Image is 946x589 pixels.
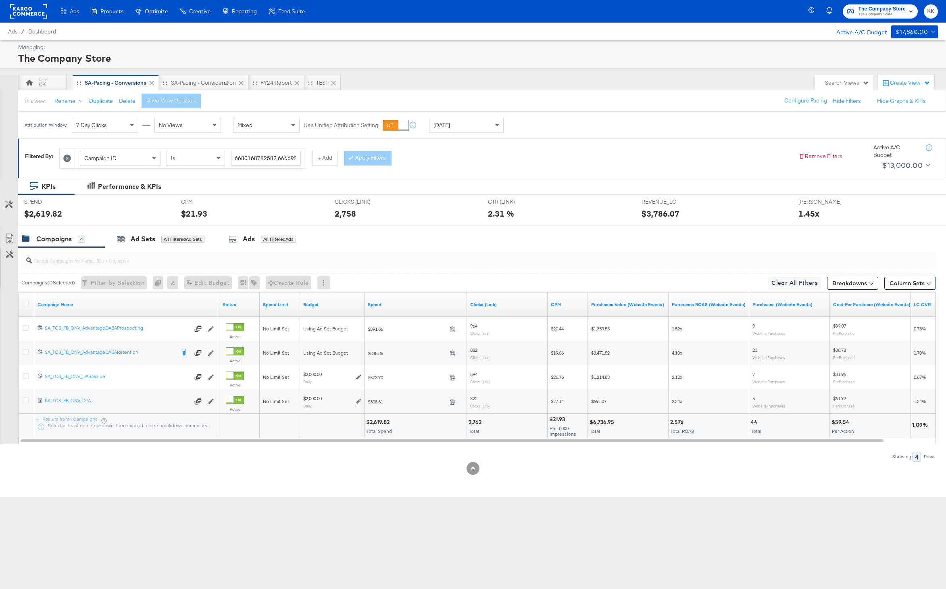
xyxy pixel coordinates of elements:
span: $81.96 [833,371,846,377]
div: 4 [78,236,85,243]
div: KK [39,81,46,88]
label: Active [226,358,244,363]
span: 1.24% [914,398,926,404]
span: 7 [752,371,755,377]
a: The total amount spent to date. [368,301,464,308]
sub: Website Purchases [752,330,785,335]
div: $3,786.07 [642,208,679,219]
label: Active [226,334,244,339]
div: Active A/C Budget [828,25,887,38]
button: Configure Pacing [779,94,833,108]
div: This View: [24,98,46,104]
div: $59.54 [831,418,852,426]
span: $1,359.53 [591,326,610,332]
span: $99.07 [833,323,846,329]
a: Shows the current state of your Ad Campaign. [223,301,256,308]
div: SA_TCS_FB_CNV_AdvantageDABARetention [45,349,175,355]
span: 882 [470,347,477,353]
div: All Filtered Ads [261,236,296,243]
label: Active [226,407,244,412]
sub: Per Purchase [833,403,854,408]
span: No Views [159,121,183,129]
sub: Per Purchase [833,355,854,359]
sub: Per Purchase [833,330,854,335]
div: Using Ad Set Budget [303,350,361,356]
span: 1.70% [914,350,926,356]
div: Rows [923,454,936,460]
span: 0.67% [914,374,926,380]
button: KK [924,4,938,19]
div: Drag to reorder tab [252,80,257,85]
div: $2,000.00 [303,395,322,402]
sub: Website Purchases [752,355,785,359]
span: Total Spend [367,428,392,434]
a: The number of times a purchase was made tracked by your Custom Audience pixel on your website aft... [752,301,827,308]
div: Active A/C Budget [873,144,918,159]
span: No Limit Set [263,398,289,404]
span: [PERSON_NAME] [798,198,859,206]
span: Feed Suite [278,8,305,15]
span: Ads [70,8,79,15]
div: $17,860.00 [895,27,928,37]
span: $1,214.83 [591,374,610,380]
span: Mixed [238,121,252,129]
span: Dashboard [28,28,56,35]
div: Ad Sets [131,234,155,244]
span: 5 [752,395,755,401]
a: If set, this is the maximum spend for your campaign. [263,301,297,308]
div: Create View [890,79,930,87]
span: The Company Store [858,11,906,18]
span: 2.24x [672,398,682,404]
div: The Company Store [18,51,936,65]
div: SA_TCS_FB_CNV_DABAValue [45,373,190,380]
div: $6,736.95 [590,418,617,426]
span: Clear All Filters [771,278,818,288]
span: CTR (LINK) [488,198,548,206]
span: $36.78 [833,347,846,353]
span: 2.12x [672,374,682,380]
span: 322 [470,395,477,401]
button: + Add [312,151,338,165]
a: The total value of the purchase actions tracked by your Custom Audience pixel on your website aft... [591,301,665,308]
span: 7 Day Clicks [76,121,107,129]
div: 4 [913,452,921,462]
span: $691.07 [591,398,606,404]
a: SA_TCS_FB_CNV_DPA [45,397,190,405]
div: $21.93 [549,416,567,423]
div: Managing: [18,44,936,51]
a: SA_TCS_FB_CNV_AdvantageDABARetention [45,349,175,357]
span: No Limit Set [263,350,289,356]
sub: Clicks (Link) [470,355,491,359]
div: $13,000.00 [882,159,923,171]
div: 2.31 % [488,208,514,219]
a: SA_TCS_FB_CNV_AdvantageDABAProspecting [45,325,190,333]
span: $26.76 [551,374,564,380]
button: $17,860.00 [891,25,938,38]
label: Active [226,382,244,388]
span: $19.66 [551,350,564,356]
span: Total ROAS [671,428,694,434]
button: Remove Filters [798,152,842,160]
div: Campaigns ( 0 Selected) [21,279,75,286]
span: / [17,28,28,35]
span: Campaign ID [84,155,117,162]
div: 1.09% [912,421,930,429]
span: Total [751,428,761,434]
div: 44 [751,418,760,426]
div: $2,619.82 [24,208,62,219]
span: [DATE] [433,121,450,129]
sub: Daily [303,403,312,408]
span: Optimize [145,8,168,15]
span: Per 1,000 Impressions [550,425,576,437]
span: 594 [470,371,477,377]
span: $308.61 [368,399,446,405]
sub: Daily [303,379,312,384]
span: 1.52x [672,326,682,332]
span: $61.72 [833,395,846,401]
div: Ads [243,234,255,244]
div: Campaigns [36,234,72,244]
span: CPM [181,198,242,206]
span: 4.10x [672,350,682,356]
a: The average cost for each purchase tracked by your Custom Audience pixel on your website after pe... [833,301,911,308]
button: The Company StoreThe Company Store [843,4,918,19]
